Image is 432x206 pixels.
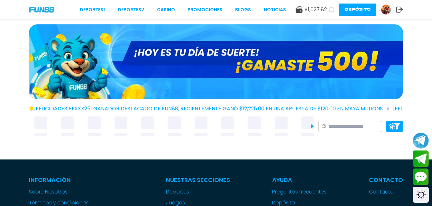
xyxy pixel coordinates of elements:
[188,6,222,13] a: Promociones
[413,168,429,185] button: Contact customer service
[413,187,429,203] div: Switch theme
[166,176,230,184] p: Nuestras Secciones
[413,132,429,149] button: Join telegram channel
[305,6,327,13] span: $ 1,027.82
[118,6,144,13] a: Deportes2
[389,123,400,130] img: Platform Filter
[235,6,251,13] a: BLOGS
[369,188,403,196] a: Contacto
[29,7,54,12] img: Company Logo
[29,176,124,184] p: Información
[34,105,389,113] span: ¡FELICIDADES pexxx25! GANADOR DESTACADO DE FUN88, RECIENTEMENTE GANÓ $12,225.00 EN UNA APUESTA DE...
[381,4,396,15] a: Avatar
[369,176,403,184] p: Contacto
[272,188,327,196] a: Preguntas frecuentes
[264,6,286,13] a: NOTICIAS
[157,6,175,13] a: CASINO
[339,4,376,16] button: Depósito
[29,24,403,99] img: GANASTE 500
[29,188,124,196] a: Sobre Nosotros
[272,176,327,184] p: Ayuda
[413,150,429,167] button: Join telegram
[381,5,391,14] img: Avatar
[80,6,105,13] a: Deportes1
[166,188,230,196] a: Deportes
